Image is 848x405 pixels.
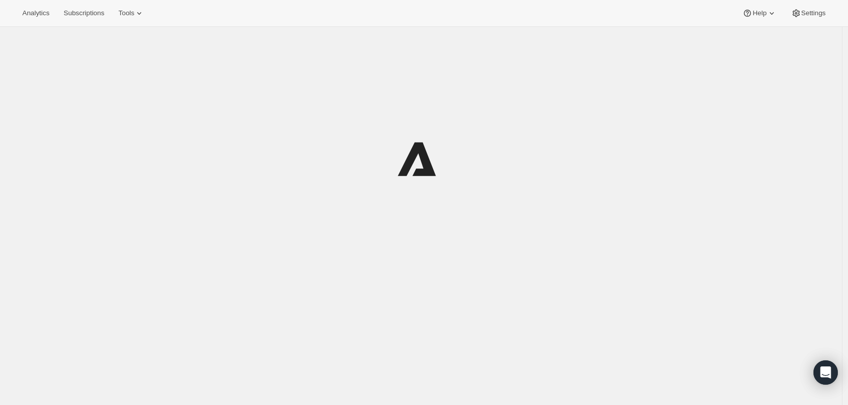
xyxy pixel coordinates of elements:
span: Subscriptions [64,9,104,17]
span: Analytics [22,9,49,17]
span: Help [752,9,766,17]
button: Settings [785,6,832,20]
button: Analytics [16,6,55,20]
button: Subscriptions [57,6,110,20]
button: Help [736,6,782,20]
span: Tools [118,9,134,17]
span: Settings [801,9,826,17]
div: Open Intercom Messenger [813,360,838,385]
button: Tools [112,6,150,20]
